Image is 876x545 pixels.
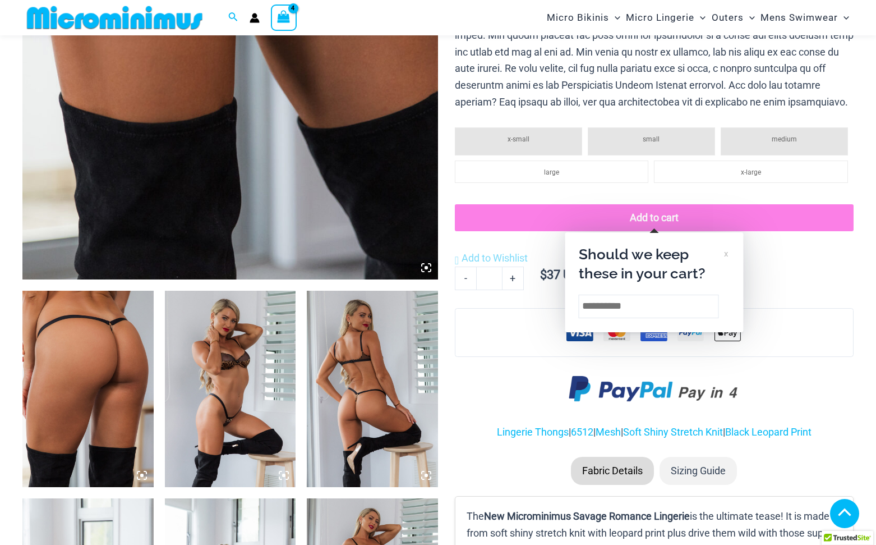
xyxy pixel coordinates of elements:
[455,127,582,155] li: x-small
[623,426,723,438] a: Soft Shiny Stretch Knit
[540,268,547,282] span: $
[508,135,529,143] span: x-small
[838,3,849,32] span: Menu Toggle
[709,3,758,32] a: OutersMenu ToggleMenu Toggle
[694,3,706,32] span: Menu Toggle
[751,426,812,438] a: Leopard Print
[540,268,586,282] bdi: 37 USD
[760,3,838,32] span: Mens Swimwear
[544,168,559,176] span: large
[609,3,620,32] span: Menu Toggle
[654,161,848,183] li: x-large
[724,248,728,260] div: x
[165,291,296,487] img: Savage Romance Leopard 1052 Underwire Bra 6512 Micro 03
[623,3,708,32] a: Micro LingerieMenu ToggleMenu Toggle
[721,127,848,155] li: medium
[741,168,761,176] span: x-large
[544,3,623,32] a: Micro BikinisMenu ToggleMenu Toggle
[22,291,154,487] img: Savage Romance Leopard 6512 Micro 02
[484,510,690,522] b: New Microminimus Savage Romance Lingerie
[455,424,854,441] p: | | | |
[497,426,569,438] a: Lingerie Thongs
[462,252,528,264] span: Add to Wishlist
[476,267,502,290] input: Product quantity
[588,127,715,155] li: small
[571,426,593,438] a: 6512
[547,3,609,32] span: Micro Bikinis
[228,11,238,25] a: Search icon link
[579,245,730,283] h3: Should we keep these in your cart?
[271,4,297,30] a: View Shopping Cart, 4 items
[643,135,660,143] span: small
[660,457,737,485] li: Sizing Guide
[712,3,744,32] span: Outers
[772,135,797,143] span: medium
[626,3,694,32] span: Micro Lingerie
[744,3,755,32] span: Menu Toggle
[502,267,524,290] a: +
[455,267,476,290] a: -
[596,426,621,438] a: Mesh
[542,2,854,34] nav: Site Navigation
[758,3,852,32] a: Mens SwimwearMenu ToggleMenu Toggle
[571,457,654,485] li: Fabric Details
[455,204,854,231] button: Add to cart
[455,250,528,267] a: Add to Wishlist
[307,291,438,487] img: Savage Romance Leopard 1052 Underwire Bra 6512 Micro 04
[725,426,749,438] a: Black
[455,161,649,183] li: large
[250,13,260,23] a: Account icon link
[22,5,207,30] img: MM SHOP LOGO FLAT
